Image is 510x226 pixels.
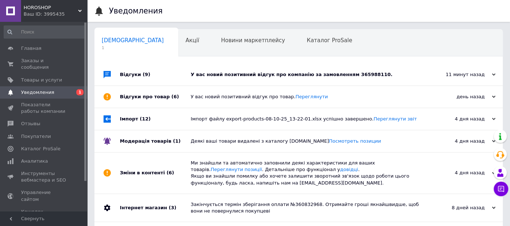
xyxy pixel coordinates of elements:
span: [DEMOGRAPHIC_DATA] [102,37,164,44]
div: 4 дня назад [423,116,495,122]
div: Інтернет магазин [120,194,191,222]
div: 4 дня назад [423,138,495,144]
span: (6) [166,170,174,175]
span: (6) [171,94,179,99]
span: HOROSHOP [24,4,78,11]
span: Показатели работы компании [21,102,67,115]
span: 1 [76,89,84,95]
span: Акції [186,37,199,44]
div: Модерація товарів [120,130,191,152]
a: Посмотреть позиции [329,138,381,144]
div: Ми знайшли та автоматично заповнили деякі характеристики для ваших товарів. . Детальніше про функ... [191,160,423,186]
span: (3) [169,205,176,210]
span: (9) [143,72,150,77]
span: Каталог ProSale [21,146,60,152]
a: Переглянути звіт [373,116,417,122]
div: 4 дня назад [423,170,495,176]
span: Покупатели [21,133,51,140]
span: Новини маркетплейсу [221,37,285,44]
h1: Уведомления [109,7,163,15]
a: довідці [340,167,358,172]
div: 8 дней назад [423,205,495,211]
span: Главная [21,45,41,52]
span: (1) [173,138,181,144]
div: Ваш ID: 3995435 [24,11,87,17]
span: Управление сайтом [21,189,67,202]
div: Закінчується термін зберігання оплати №360832968. Отримайте гроші якнайшвидше, щоб вони не поверн... [191,201,423,214]
span: Товары и услуги [21,77,62,83]
div: Відгуки про товар [120,86,191,108]
span: 1 [102,45,164,51]
div: Зміни в контенті [120,152,191,194]
span: Аналитика [21,158,48,164]
input: Поиск [4,25,86,39]
span: Отзывы [21,120,40,127]
div: день назад [423,94,495,100]
span: Заказы и сообщения [21,58,67,71]
div: Імпорт [120,108,191,130]
div: Деякі ваші товари видалені з каталогу [DOMAIN_NAME] [191,138,423,144]
div: У вас новий позитивний відгук про компанію за замовленням 365988110. [191,71,423,78]
span: Инструменты вебмастера и SEO [21,170,67,183]
div: У вас новий позитивний відгук про товар. [191,94,423,100]
span: Кошелек компании [21,209,67,222]
button: Чат с покупателем [494,182,508,196]
a: Переглянути [295,94,328,99]
a: Переглянути позиції [211,167,262,172]
span: Каталог ProSale [307,37,352,44]
div: Імпорт файлу export-products-08-10-25_13-22-01.xlsx успішно завершено. [191,116,423,122]
span: (12) [140,116,151,122]
div: 11 минут назад [423,71,495,78]
span: Уведомления [21,89,54,96]
div: Відгуки [120,64,191,86]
